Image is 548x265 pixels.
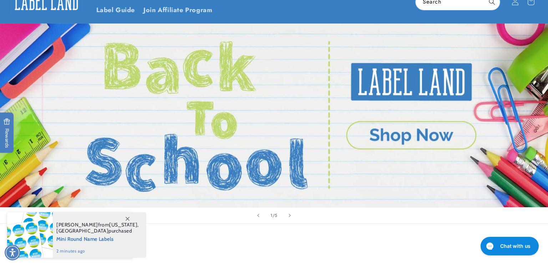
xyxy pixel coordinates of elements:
span: [GEOGRAPHIC_DATA] [56,228,108,234]
span: from , purchased [56,222,139,234]
a: Label Guide [92,2,139,19]
h2: Best sellers [42,239,506,250]
span: / [273,212,275,219]
span: 1 [270,212,273,219]
span: Join Affiliate Program [143,6,212,14]
button: Next slide [282,208,298,223]
iframe: Gorgias live chat messenger [477,234,541,258]
span: 5 [275,212,278,219]
span: Mini Round Name Labels [56,234,139,243]
span: [US_STATE] [109,221,137,228]
a: Join Affiliate Program [139,2,217,19]
span: Label Guide [96,6,135,14]
button: Previous slide [250,208,266,223]
span: 2 minutes ago [56,248,139,254]
span: [PERSON_NAME] [56,221,98,228]
span: Rewards [4,118,10,148]
div: Accessibility Menu [5,245,20,260]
